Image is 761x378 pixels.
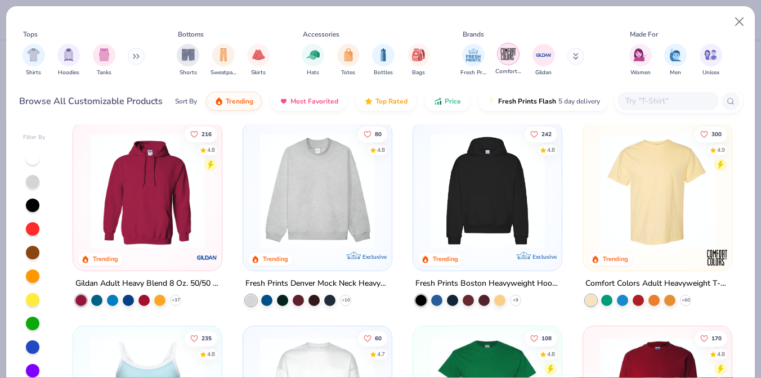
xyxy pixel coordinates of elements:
span: Top Rated [375,97,408,106]
img: Hats Image [307,48,320,61]
span: Hats [307,69,319,77]
span: 235 [202,335,212,341]
button: filter button [664,44,687,77]
img: Women Image [634,48,647,61]
div: Fresh Prints Denver Mock Neck Heavyweight Sweatshirt [245,277,390,291]
button: Price [425,92,469,111]
button: Like [358,330,387,346]
div: filter for Men [664,44,687,77]
div: filter for Unisex [700,44,722,77]
span: 170 [711,335,722,341]
span: 300 [711,131,722,137]
button: filter button [93,44,115,77]
div: filter for Sweatpants [211,44,236,77]
button: Like [185,126,218,142]
div: filter for Gildan [532,44,555,77]
button: filter button [629,44,652,77]
img: Bottles Image [377,48,390,61]
button: Trending [206,92,262,111]
img: Shirts Image [27,48,40,61]
button: Like [695,330,727,346]
button: filter button [532,44,555,77]
img: Sweatpants Image [217,48,230,61]
img: Totes Image [342,48,355,61]
span: Unisex [702,69,719,77]
img: 029b8af0-80e6-406f-9fdc-fdf898547912 [594,133,720,248]
span: Price [445,97,461,106]
span: Fresh Prints [460,69,486,77]
span: Most Favorited [290,97,338,106]
button: Top Rated [356,92,416,111]
img: Bags Image [412,48,424,61]
div: filter for Hoodies [57,44,80,77]
div: Bottoms [178,29,204,39]
button: filter button [57,44,80,77]
button: filter button [247,44,270,77]
div: filter for Comfort Colors [495,43,521,76]
span: Shorts [180,69,197,77]
img: Shorts Image [182,48,195,61]
img: Men Image [669,48,682,61]
img: d4a37e75-5f2b-4aef-9a6e-23330c63bbc0 [550,133,676,248]
span: 80 [375,131,382,137]
span: Men [670,69,681,77]
div: Browse All Customizable Products [19,94,163,108]
span: Tanks [97,69,111,77]
img: Tanks Image [98,48,110,61]
button: filter button [460,44,486,77]
img: flash.gif [487,97,496,106]
img: 01756b78-01f6-4cc6-8d8a-3c30c1a0c8ac [84,133,211,248]
span: Gildan [535,69,552,77]
span: + 9 [513,297,518,304]
span: Hoodies [58,69,79,77]
div: filter for Shirts [23,44,45,77]
img: f5d85501-0dbb-4ee4-b115-c08fa3845d83 [254,133,380,248]
div: 4.8 [547,350,555,358]
button: filter button [372,44,395,77]
div: filter for Shorts [177,44,199,77]
img: trending.gif [214,97,223,106]
button: Close [729,11,750,33]
img: Gildan logo [196,246,218,269]
button: Like [185,330,218,346]
span: 5 day delivery [558,95,600,108]
img: Comfort Colors Image [500,46,517,62]
div: Tops [23,29,38,39]
span: Bags [412,69,425,77]
span: 242 [541,131,552,137]
span: 60 [375,335,382,341]
button: Like [695,126,727,142]
img: Unisex Image [704,48,717,61]
div: filter for Skirts [247,44,270,77]
img: a90f7c54-8796-4cb2-9d6e-4e9644cfe0fe [380,133,507,248]
div: Sort By [175,96,197,106]
div: filter for Fresh Prints [460,44,486,77]
div: Fresh Prints Boston Heavyweight Hoodie [415,277,559,291]
button: Like [358,126,387,142]
button: filter button [408,44,430,77]
div: Accessories [303,29,339,39]
div: filter for Tanks [93,44,115,77]
span: Sweatpants [211,69,236,77]
div: filter for Women [629,44,652,77]
button: Like [525,126,557,142]
span: Comfort Colors [495,67,521,76]
div: 4.8 [547,146,555,154]
button: Fresh Prints Flash5 day delivery [478,92,608,111]
img: Hoodies Image [62,48,75,61]
img: Skirts Image [252,48,265,61]
div: Filter By [23,133,46,142]
img: Comfort Colors logo [705,246,728,269]
button: filter button [337,44,360,77]
span: + 60 [681,297,690,304]
img: Fresh Prints Image [465,47,482,64]
button: filter button [495,44,521,77]
input: Try "T-Shirt" [624,94,711,107]
span: + 37 [172,297,180,304]
span: Exclusive [362,253,387,260]
div: 4.9 [717,146,725,154]
span: Fresh Prints Flash [498,97,556,106]
span: Trending [226,97,253,106]
span: Exclusive [532,253,557,260]
div: filter for Bottles [372,44,395,77]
